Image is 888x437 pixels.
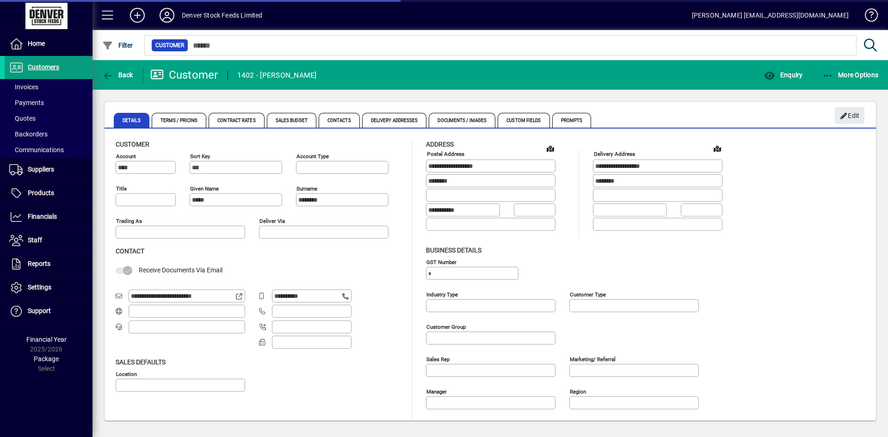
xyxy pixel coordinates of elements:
app-page-header-button: Back [92,67,143,83]
a: Products [5,182,92,205]
button: Profile [152,7,182,24]
span: Contact [116,247,144,255]
span: Quotes [9,115,36,122]
span: Customer [116,141,149,148]
mat-label: Surname [296,185,317,192]
mat-label: Deliver via [259,218,285,224]
span: Edit [840,108,860,123]
span: Custom Fields [498,113,549,128]
span: More Options [822,71,879,79]
mat-label: Title [116,185,127,192]
span: Details [114,113,149,128]
button: Add [123,7,152,24]
span: Receive Documents Via Email [139,266,222,274]
span: Support [28,307,51,314]
span: Delivery Addresses [362,113,427,128]
span: Financial Year [26,336,67,343]
mat-label: Account Type [296,153,329,160]
mat-label: Given name [190,185,219,192]
span: Communications [9,146,64,154]
a: Knowledge Base [858,2,876,32]
button: Edit [835,107,864,124]
span: Staff [28,236,42,244]
span: Backorders [9,130,48,138]
mat-label: Sales rep [426,356,450,362]
a: View on map [710,141,725,156]
span: Address [426,141,454,148]
div: [PERSON_NAME] [EMAIL_ADDRESS][DOMAIN_NAME] [692,8,849,23]
button: Back [100,67,136,83]
mat-label: Marketing/ Referral [570,356,616,362]
span: Sales Budget [267,113,316,128]
a: Suppliers [5,158,92,181]
span: Business details [426,246,481,254]
button: Enquiry [762,67,805,83]
div: Customer [150,68,218,82]
a: View on map [543,141,558,156]
span: Sales defaults [116,358,166,366]
a: Support [5,300,92,323]
a: Staff [5,229,92,252]
span: Payments [9,99,44,106]
a: Home [5,32,92,55]
a: Quotes [5,111,92,126]
a: Payments [5,95,92,111]
div: 1402 - [PERSON_NAME] [237,68,317,83]
span: Filter [102,42,133,49]
mat-label: Sort key [190,153,210,160]
a: Financials [5,205,92,228]
span: Package [34,355,59,363]
span: Contacts [319,113,360,128]
span: Home [28,40,45,47]
a: Reports [5,252,92,276]
a: Backorders [5,126,92,142]
span: Customer [155,41,184,50]
mat-label: Region [570,388,586,394]
mat-label: Industry type [426,291,458,297]
span: Settings [28,283,51,291]
mat-label: Manager [426,388,447,394]
a: Communications [5,142,92,158]
button: More Options [820,67,881,83]
span: Enquiry [764,71,802,79]
a: Invoices [5,79,92,95]
div: Denver Stock Feeds Limited [182,8,263,23]
mat-label: Trading as [116,218,142,224]
mat-label: Account [116,153,136,160]
mat-label: GST Number [426,259,456,265]
span: Financials [28,213,57,220]
button: Filter [100,37,136,54]
mat-label: Location [116,370,137,377]
span: Contract Rates [209,113,264,128]
span: Products [28,189,54,197]
mat-label: Customer type [570,291,606,297]
mat-label: Customer group [426,323,466,330]
span: Documents / Images [429,113,495,128]
a: Settings [5,276,92,299]
span: Invoices [9,83,38,91]
span: Suppliers [28,166,54,173]
span: Back [102,71,133,79]
span: Terms / Pricing [152,113,207,128]
span: Customers [28,63,59,71]
span: Reports [28,260,50,267]
span: Prompts [552,113,592,128]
